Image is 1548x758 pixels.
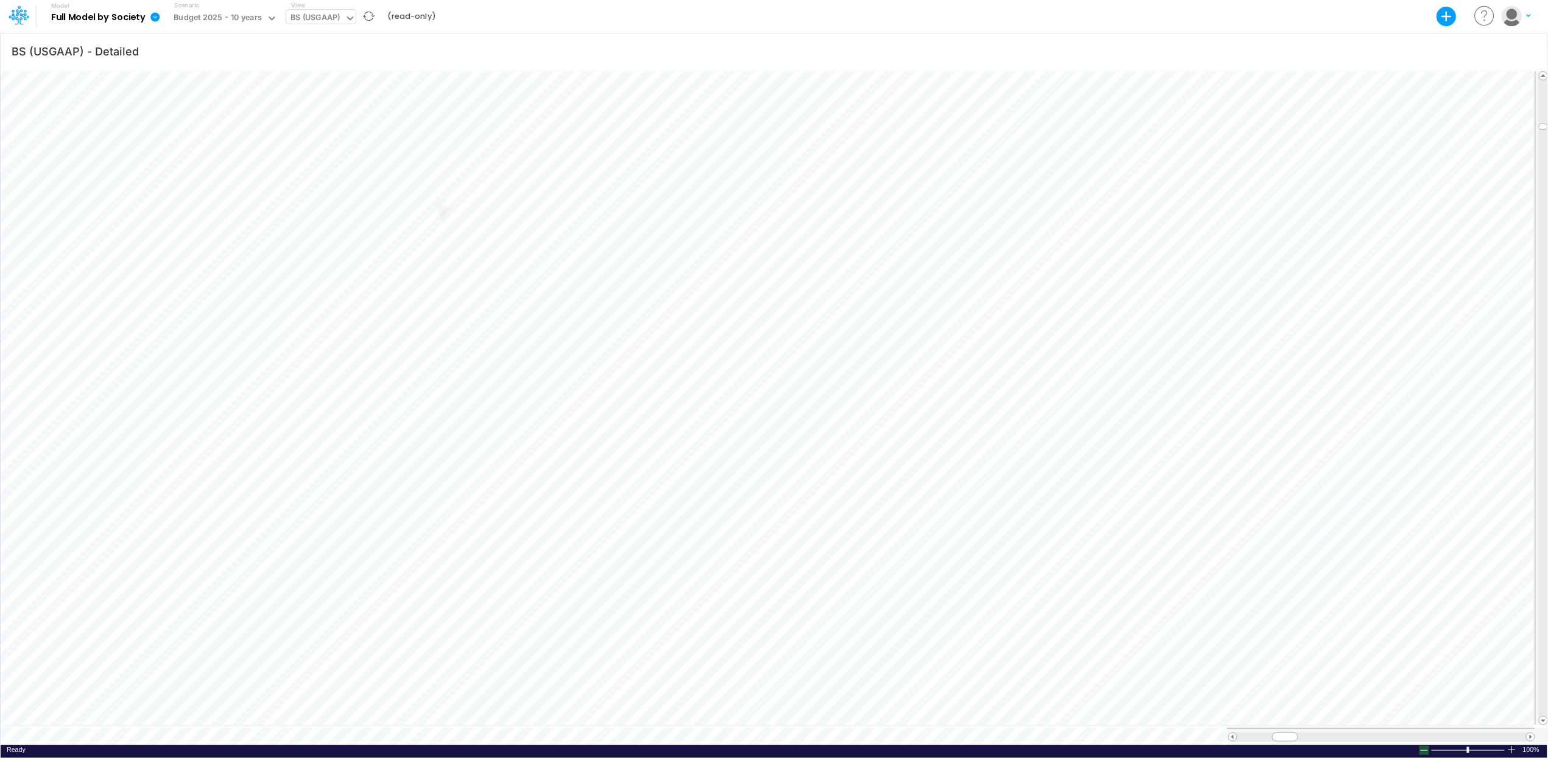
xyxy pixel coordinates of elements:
div: Zoom [1467,747,1469,753]
b: Full Model by Society [51,12,146,23]
div: Zoom Out [1420,746,1429,755]
label: View [291,1,305,10]
span: Ready [7,746,26,753]
label: Scenario [174,1,199,10]
div: Zoom In [1507,745,1517,754]
div: Zoom [1431,745,1507,754]
label: Model [51,2,69,10]
div: Budget 2025 - 10 years [174,12,262,26]
div: BS (USGAAP) [290,12,340,26]
span: 100% [1523,745,1541,754]
div: In Ready mode [7,745,26,754]
b: (read-only) [388,11,436,22]
div: Zoom level [1523,745,1541,754]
